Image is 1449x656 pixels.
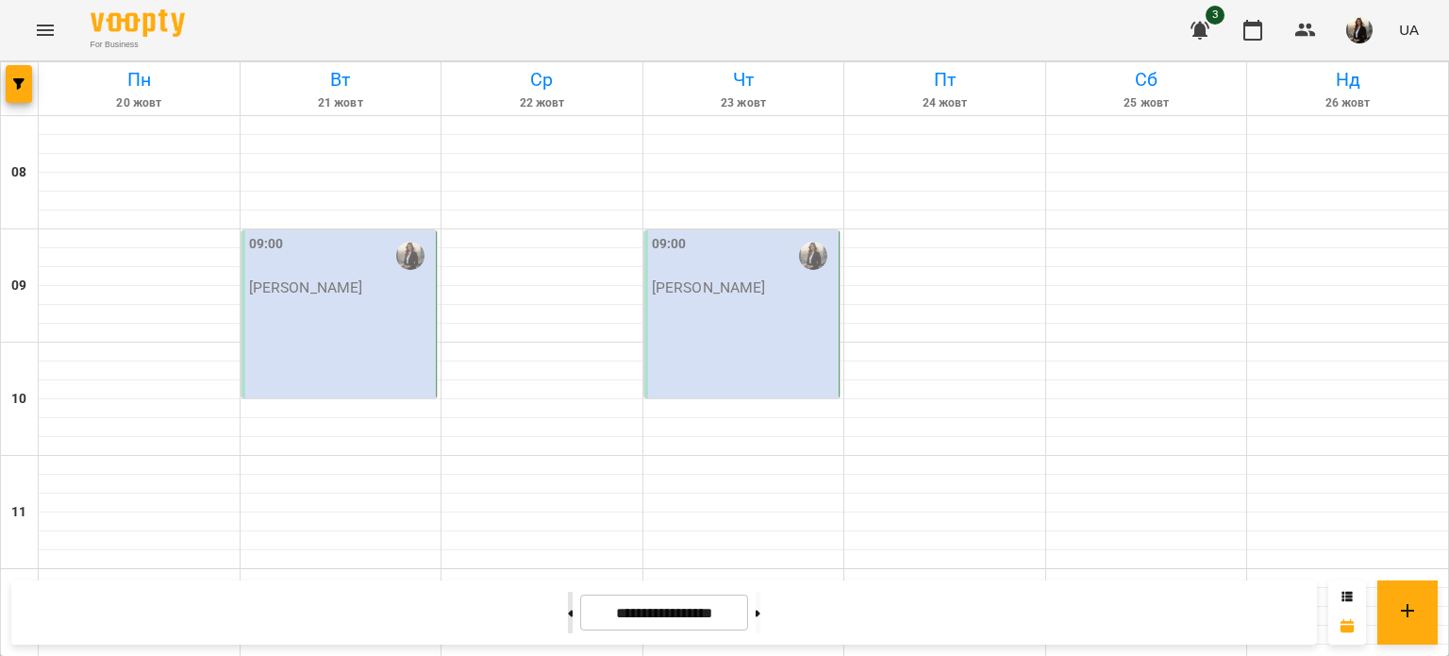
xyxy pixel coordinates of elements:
[23,8,68,53] button: Menu
[444,94,640,112] h6: 22 жовт
[11,276,26,296] h6: 09
[11,389,26,410] h6: 10
[243,94,439,112] h6: 21 жовт
[1206,6,1224,25] span: 3
[652,234,687,255] label: 09:00
[799,242,827,270] img: Тетяна Левицька
[652,279,766,295] p: [PERSON_NAME]
[91,9,185,37] img: Voopty Logo
[42,65,237,94] h6: Пн
[42,94,237,112] h6: 20 жовт
[444,65,640,94] h6: Ср
[11,502,26,523] h6: 11
[1049,65,1244,94] h6: Сб
[396,242,425,270] img: Тетяна Левицька
[646,65,841,94] h6: Чт
[1391,12,1426,47] button: UA
[1346,17,1373,43] img: 91952ddef0f0023157af724e1fee8812.jpg
[1049,94,1244,112] h6: 25 жовт
[249,234,284,255] label: 09:00
[847,65,1042,94] h6: Пт
[1250,94,1445,112] h6: 26 жовт
[1399,20,1419,40] span: UA
[847,94,1042,112] h6: 24 жовт
[249,279,363,295] p: [PERSON_NAME]
[646,94,841,112] h6: 23 жовт
[243,65,439,94] h6: Вт
[11,162,26,183] h6: 08
[1250,65,1445,94] h6: Нд
[91,39,185,51] span: For Business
